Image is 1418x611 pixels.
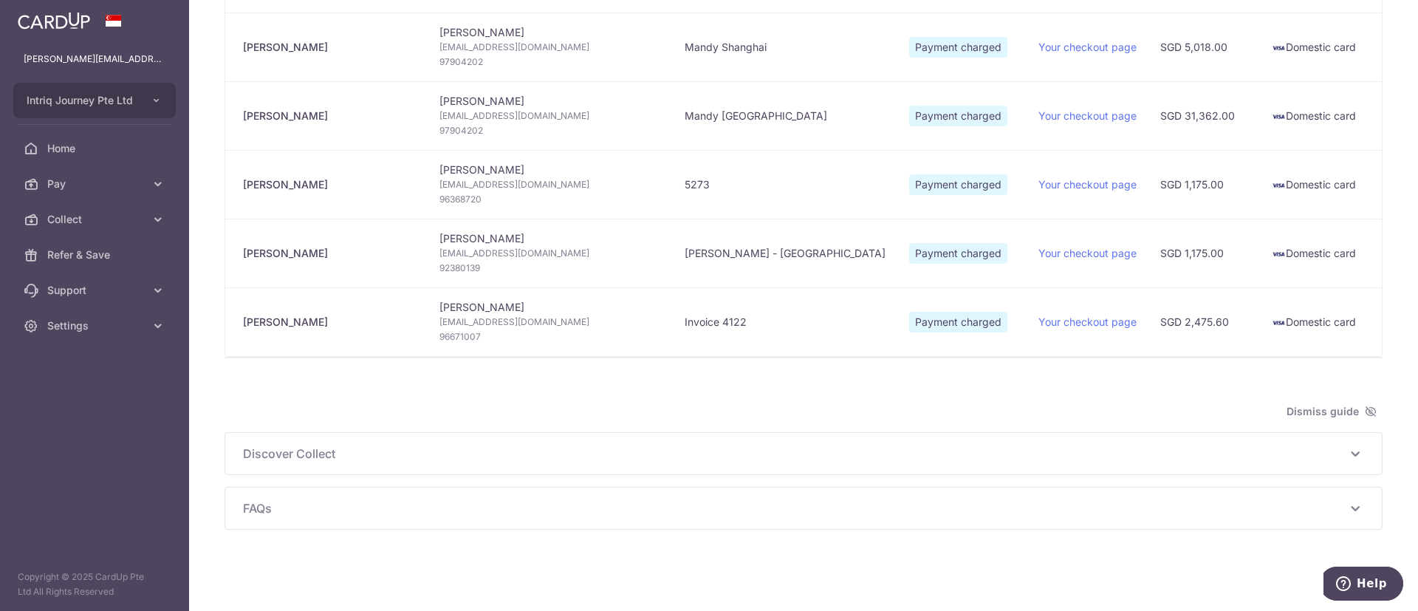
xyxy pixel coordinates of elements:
[1259,13,1383,81] td: Domestic card
[24,52,165,66] p: [PERSON_NAME][EMAIL_ADDRESS][DOMAIN_NAME]
[909,243,1007,264] span: Payment charged
[673,219,897,287] td: [PERSON_NAME] - [GEOGRAPHIC_DATA]
[1271,178,1286,193] img: visa-sm-192604c4577d2d35970c8ed26b86981c2741ebd56154ab54ad91a526f0f24972.png
[439,177,661,192] span: [EMAIL_ADDRESS][DOMAIN_NAME]
[47,283,145,298] span: Support
[1287,403,1377,420] span: Dismiss guide
[47,141,145,156] span: Home
[1148,219,1259,287] td: SGD 1,175.00
[439,109,661,123] span: [EMAIL_ADDRESS][DOMAIN_NAME]
[243,109,416,123] div: [PERSON_NAME]
[27,93,136,108] span: Intriq Journey Pte Ltd
[243,177,416,192] div: [PERSON_NAME]
[1259,287,1383,356] td: Domestic card
[673,13,897,81] td: Mandy Shanghai
[909,174,1007,195] span: Payment charged
[47,248,145,262] span: Refer & Save
[243,499,1364,517] p: FAQs
[243,40,416,55] div: [PERSON_NAME]
[1038,315,1137,328] a: Your checkout page
[1259,81,1383,150] td: Domestic card
[909,106,1007,126] span: Payment charged
[439,192,661,207] span: 96368720
[1323,567,1403,604] iframe: Opens a widget where you can find more information
[33,10,64,24] span: Help
[47,318,145,333] span: Settings
[243,246,416,261] div: [PERSON_NAME]
[909,37,1007,58] span: Payment charged
[1271,109,1286,124] img: visa-sm-192604c4577d2d35970c8ed26b86981c2741ebd56154ab54ad91a526f0f24972.png
[428,81,673,150] td: [PERSON_NAME]
[1038,41,1137,53] a: Your checkout page
[439,261,661,276] span: 92380139
[243,499,1346,517] span: FAQs
[47,177,145,191] span: Pay
[1259,150,1383,219] td: Domestic card
[13,83,176,118] button: Intriq Journey Pte Ltd
[439,55,661,69] span: 97904202
[47,212,145,227] span: Collect
[1271,247,1286,262] img: visa-sm-192604c4577d2d35970c8ed26b86981c2741ebd56154ab54ad91a526f0f24972.png
[673,150,897,219] td: 5273
[1271,315,1286,330] img: visa-sm-192604c4577d2d35970c8ed26b86981c2741ebd56154ab54ad91a526f0f24972.png
[243,445,1346,462] span: Discover Collect
[439,246,661,261] span: [EMAIL_ADDRESS][DOMAIN_NAME]
[1271,41,1286,55] img: visa-sm-192604c4577d2d35970c8ed26b86981c2741ebd56154ab54ad91a526f0f24972.png
[18,12,90,30] img: CardUp
[1038,178,1137,191] a: Your checkout page
[439,330,661,344] span: 96671007
[439,315,661,330] span: [EMAIL_ADDRESS][DOMAIN_NAME]
[1148,150,1259,219] td: SGD 1,175.00
[428,13,673,81] td: [PERSON_NAME]
[1148,13,1259,81] td: SGD 5,018.00
[428,219,673,287] td: [PERSON_NAME]
[1259,219,1383,287] td: Domestic card
[1148,81,1259,150] td: SGD 31,362.00
[439,123,661,138] span: 97904202
[1038,247,1137,259] a: Your checkout page
[673,81,897,150] td: Mandy [GEOGRAPHIC_DATA]
[243,315,416,330] div: [PERSON_NAME]
[1038,109,1137,122] a: Your checkout page
[428,287,673,356] td: [PERSON_NAME]
[909,312,1007,332] span: Payment charged
[673,287,897,356] td: Invoice 4122
[243,445,1364,462] p: Discover Collect
[428,150,673,219] td: [PERSON_NAME]
[1148,287,1259,356] td: SGD 2,475.60
[439,40,661,55] span: [EMAIL_ADDRESS][DOMAIN_NAME]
